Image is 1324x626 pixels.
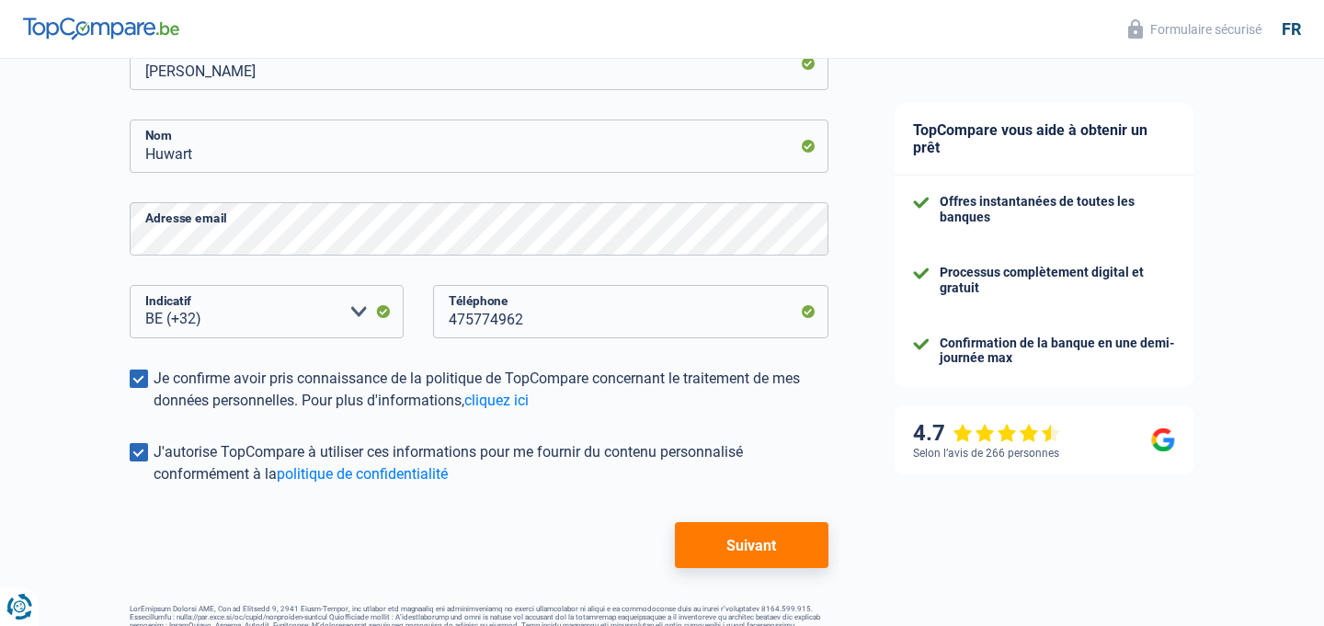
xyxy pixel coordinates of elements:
[940,194,1175,225] div: Offres instantanées de toutes les banques
[940,336,1175,367] div: Confirmation de la banque en une demi-journée max
[277,465,448,483] a: politique de confidentialité
[940,265,1175,296] div: Processus complètement digital et gratuit
[5,313,6,314] img: Advertisement
[675,522,828,568] button: Suivant
[913,420,1061,447] div: 4.7
[464,392,529,409] a: cliquez ici
[913,447,1059,460] div: Selon l’avis de 266 personnes
[1282,19,1301,40] div: fr
[1117,14,1273,44] button: Formulaire sécurisé
[23,17,179,40] img: TopCompare Logo
[154,368,828,412] div: Je confirme avoir pris connaissance de la politique de TopCompare concernant le traitement de mes...
[895,103,1193,176] div: TopCompare vous aide à obtenir un prêt
[154,441,828,485] div: J'autorise TopCompare à utiliser ces informations pour me fournir du contenu personnalisé conform...
[433,285,828,338] input: 401020304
